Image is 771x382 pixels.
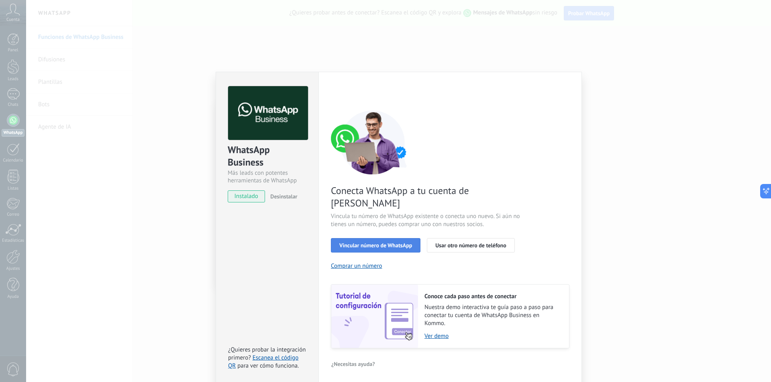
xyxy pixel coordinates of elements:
span: Nuestra demo interactiva te guía paso a paso para conectar tu cuenta de WhatsApp Business en Kommo. [424,303,561,327]
span: ¿Quieres probar la integración primero? [228,346,306,362]
a: Escanea el código QR [228,354,298,370]
div: WhatsApp Business [228,144,307,169]
span: para ver cómo funciona. [237,362,299,370]
span: Vincula tu número de WhatsApp existente o conecta uno nuevo. Si aún no tienes un número, puedes c... [331,212,522,228]
span: Usar otro número de teléfono [435,243,506,248]
button: ¿Necesitas ayuda? [331,358,375,370]
span: ¿Necesitas ayuda? [331,361,375,367]
a: Ver demo [424,332,561,340]
span: Desinstalar [270,193,297,200]
img: connect number [331,110,415,174]
button: Comprar un número [331,262,382,270]
span: Vincular número de WhatsApp [339,243,412,248]
button: Vincular número de WhatsApp [331,238,420,253]
span: Conecta WhatsApp a tu cuenta de [PERSON_NAME] [331,184,522,209]
span: instalado [228,190,265,202]
button: Usar otro número de teléfono [427,238,514,253]
h2: Conoce cada paso antes de conectar [424,293,561,300]
img: logo_main.png [228,86,308,140]
button: Desinstalar [267,190,297,202]
div: Más leads con potentes herramientas de WhatsApp [228,169,307,184]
